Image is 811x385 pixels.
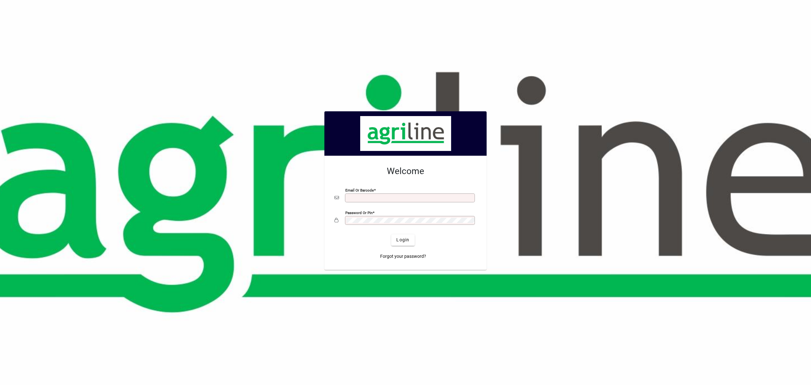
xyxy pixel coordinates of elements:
span: Forgot your password? [380,253,426,260]
mat-label: Email or Barcode [345,188,374,192]
span: Login [396,237,409,243]
button: Login [391,234,414,246]
h2: Welcome [335,166,476,177]
a: Forgot your password? [378,251,429,262]
mat-label: Password or Pin [345,210,373,215]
